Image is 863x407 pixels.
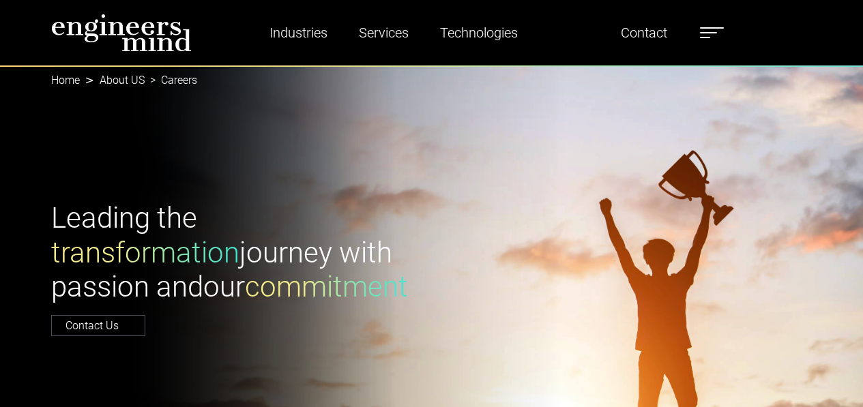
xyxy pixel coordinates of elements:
a: Contact [615,17,673,48]
a: Technologies [435,17,523,48]
a: Home [51,74,80,87]
a: Industries [264,17,333,48]
a: Services [353,17,414,48]
li: Careers [145,72,197,89]
img: logo [51,14,192,52]
a: About US [100,74,145,87]
nav: breadcrumb [51,65,813,95]
a: Contact Us [51,315,145,336]
span: transformation [51,236,239,269]
span: commitment [245,270,408,303]
h1: Leading the journey with passion and our [51,201,424,304]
